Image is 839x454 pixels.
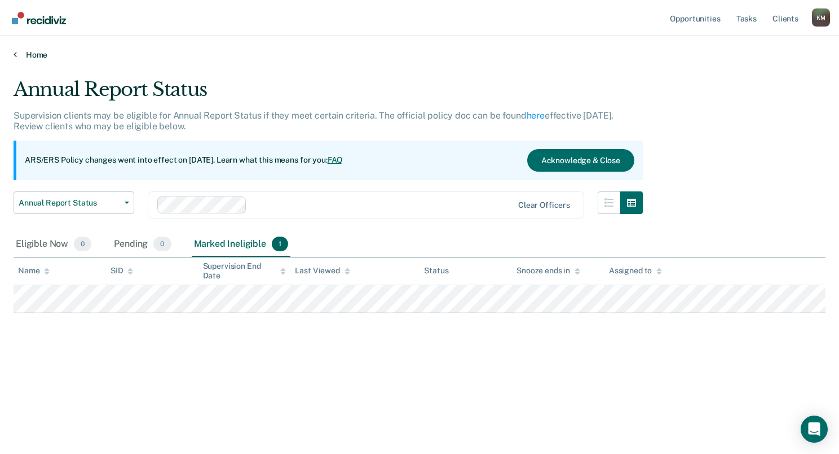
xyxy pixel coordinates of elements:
div: Status [424,266,448,276]
p: Supervision clients may be eligible for Annual Report Status if they meet certain criteria. The o... [14,110,613,132]
div: Marked Ineligible1 [192,232,291,257]
span: 0 [74,237,91,251]
button: Acknowledge & Close [527,149,634,172]
div: Clear officers [518,200,570,210]
div: Last Viewed [295,266,350,276]
p: ARS/ERS Policy changes went into effect on [DATE]. Learn what this means for you: [25,155,343,166]
a: FAQ [328,155,343,164]
div: Eligible Now0 [14,232,94,257]
div: Snooze ends in [516,266,580,276]
div: Name [18,266,50,276]
img: Recidiviz [12,12,66,24]
div: Assigned to [609,266,662,276]
div: SID [111,266,134,276]
a: Home [14,50,825,60]
button: Annual Report Status [14,191,134,214]
div: K M [812,8,830,27]
button: Profile dropdown button [812,8,830,27]
div: Supervision End Date [203,261,286,281]
span: 0 [153,237,171,251]
div: Open Intercom Messenger [801,416,828,443]
a: here [527,110,545,121]
span: 1 [272,237,288,251]
div: Pending0 [112,232,173,257]
div: Annual Report Status [14,78,643,110]
span: Annual Report Status [19,198,120,208]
